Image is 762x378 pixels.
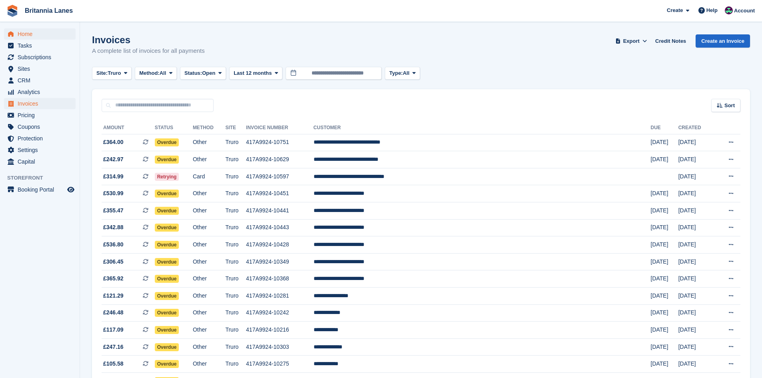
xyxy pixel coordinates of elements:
[651,338,678,356] td: [DATE]
[225,253,246,270] td: Truro
[225,338,246,356] td: Truro
[678,270,714,288] td: [DATE]
[678,356,714,373] td: [DATE]
[225,322,246,339] td: Truro
[155,309,179,317] span: Overdue
[193,202,226,220] td: Other
[155,190,179,198] span: Overdue
[18,184,66,195] span: Booking Portal
[108,69,121,77] span: Truro
[4,40,76,51] a: menu
[734,7,755,15] span: Account
[103,343,124,351] span: £247.16
[651,122,678,134] th: Due
[193,168,226,185] td: Card
[246,338,314,356] td: 417A9924-10303
[4,98,76,109] a: menu
[4,110,76,121] a: menu
[651,134,678,151] td: [DATE]
[18,40,66,51] span: Tasks
[4,52,76,63] a: menu
[155,326,179,334] span: Overdue
[651,219,678,236] td: [DATE]
[4,86,76,98] a: menu
[651,270,678,288] td: [DATE]
[18,110,66,121] span: Pricing
[403,69,410,77] span: All
[92,46,205,56] p: A complete list of invoices for all payments
[246,288,314,305] td: 417A9924-10281
[193,236,226,254] td: Other
[103,172,124,181] span: £314.99
[314,122,651,134] th: Customer
[246,185,314,202] td: 417A9924-10451
[155,224,179,232] span: Overdue
[103,326,124,334] span: £117.09
[160,69,166,77] span: All
[4,184,76,195] a: menu
[193,338,226,356] td: Other
[678,168,714,185] td: [DATE]
[66,185,76,194] a: Preview store
[651,322,678,339] td: [DATE]
[246,356,314,373] td: 417A9924-10275
[103,292,124,300] span: £121.29
[193,253,226,270] td: Other
[678,338,714,356] td: [DATE]
[678,304,714,322] td: [DATE]
[18,28,66,40] span: Home
[103,138,124,146] span: £364.00
[678,288,714,305] td: [DATE]
[193,304,226,322] td: Other
[385,67,420,80] button: Type: All
[651,202,678,220] td: [DATE]
[103,274,124,283] span: £365.92
[651,356,678,373] td: [DATE]
[225,288,246,305] td: Truro
[706,6,718,14] span: Help
[92,34,205,45] h1: Invoices
[18,156,66,167] span: Capital
[389,69,403,77] span: Type:
[4,28,76,40] a: menu
[103,206,124,215] span: £355.47
[246,168,314,185] td: 417A9924-10597
[225,134,246,151] td: Truro
[135,67,177,80] button: Method: All
[696,34,750,48] a: Create an Invoice
[18,98,66,109] span: Invoices
[103,308,124,317] span: £246.48
[225,168,246,185] td: Truro
[651,236,678,254] td: [DATE]
[225,151,246,168] td: Truro
[225,236,246,254] td: Truro
[155,292,179,300] span: Overdue
[229,67,282,80] button: Last 12 months
[202,69,215,77] span: Open
[225,219,246,236] td: Truro
[246,236,314,254] td: 417A9924-10428
[678,219,714,236] td: [DATE]
[4,133,76,144] a: menu
[725,6,733,14] img: Kirsty Miles
[667,6,683,14] span: Create
[193,288,226,305] td: Other
[155,173,179,181] span: Retrying
[246,134,314,151] td: 417A9924-10751
[623,37,640,45] span: Export
[155,122,193,134] th: Status
[103,155,124,164] span: £242.97
[651,253,678,270] td: [DATE]
[651,304,678,322] td: [DATE]
[4,121,76,132] a: menu
[193,134,226,151] td: Other
[678,185,714,202] td: [DATE]
[103,258,124,266] span: £306.45
[18,121,66,132] span: Coupons
[193,270,226,288] td: Other
[678,253,714,270] td: [DATE]
[96,69,108,77] span: Site:
[103,223,124,232] span: £342.88
[4,63,76,74] a: menu
[103,360,124,368] span: £105.58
